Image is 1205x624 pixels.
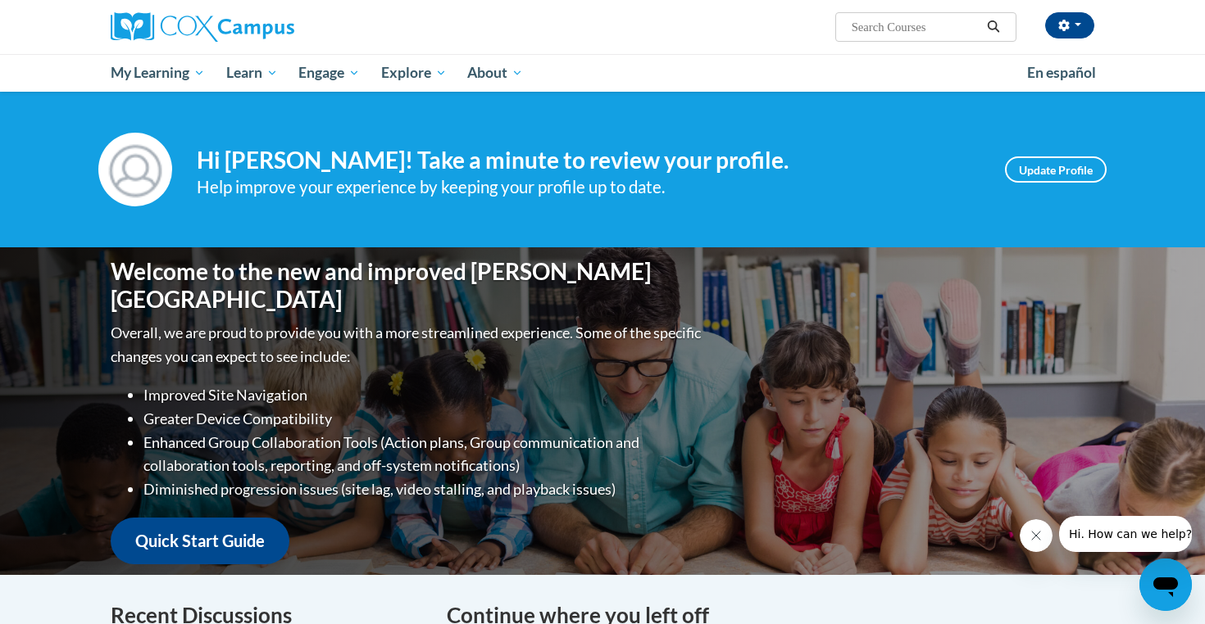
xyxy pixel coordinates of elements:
img: Cox Campus [111,12,294,42]
a: En español [1016,56,1107,90]
a: Explore [371,54,457,92]
iframe: Button to launch messaging window [1139,558,1192,611]
span: En español [1027,64,1096,81]
p: Overall, we are proud to provide you with a more streamlined experience. Some of the specific cha... [111,321,705,369]
input: Search Courses [850,17,981,37]
a: About [457,54,534,92]
button: Search [981,17,1006,37]
div: Help improve your experience by keeping your profile up to date. [197,174,980,201]
li: Diminished progression issues (site lag, video stalling, and playback issues) [143,477,705,501]
div: Main menu [86,54,1119,92]
img: Profile Image [98,133,172,206]
li: Enhanced Group Collaboration Tools (Action plans, Group communication and collaboration tools, re... [143,431,705,478]
a: Update Profile [1005,156,1107,183]
a: Engage [288,54,371,92]
iframe: Close message [1020,519,1053,552]
span: About [467,63,523,83]
li: Greater Device Compatibility [143,407,705,431]
button: Account Settings [1045,12,1094,38]
a: My Learning [100,54,216,92]
li: Improved Site Navigation [143,383,705,407]
span: My Learning [111,63,205,83]
span: Engage [298,63,360,83]
iframe: Message from company [1059,516,1192,552]
span: Learn [226,63,278,83]
a: Quick Start Guide [111,518,289,564]
a: Learn [216,54,289,92]
a: Cox Campus [111,12,422,42]
h4: Hi [PERSON_NAME]! Take a minute to review your profile. [197,147,980,174]
span: Explore [381,63,447,83]
h1: Welcome to the new and improved [PERSON_NAME][GEOGRAPHIC_DATA] [111,258,705,313]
